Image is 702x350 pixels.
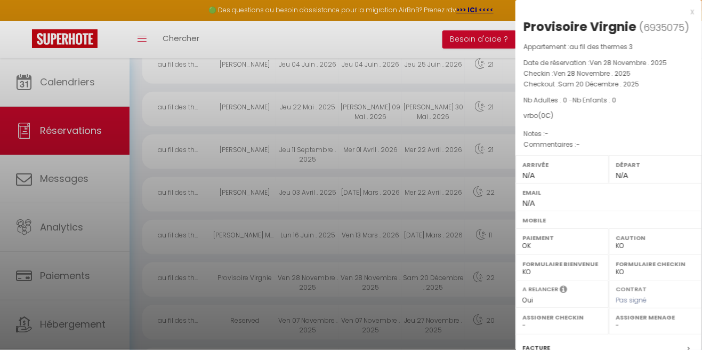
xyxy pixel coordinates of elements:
span: N/A [522,171,535,180]
p: Appartement : [523,42,694,52]
label: Assigner Checkin [522,312,602,323]
p: Commentaires : [523,139,694,150]
label: Formulaire Bienvenue [522,259,602,269]
label: Départ [616,160,695,170]
p: Checkout : [523,79,694,90]
span: Ven 28 Novembre . 2025 [553,69,631,78]
span: 6935075 [643,21,684,34]
span: - [576,140,580,149]
span: Ven 28 Novembre . 2025 [590,58,667,67]
p: Checkin : [523,68,694,79]
span: 0 [541,111,545,120]
span: ( €) [538,111,553,120]
label: Assigner Menage [616,312,695,323]
label: Email [522,187,695,198]
span: Sam 20 Décembre . 2025 [558,79,639,89]
label: Arrivée [522,160,602,170]
span: Nb Enfants : 0 [572,96,616,105]
label: Caution [616,233,695,243]
span: au fil des thermes 3 [569,42,633,51]
span: N/A [522,199,535,208]
label: Contrat [616,285,647,292]
span: Pas signé [616,296,647,305]
p: Date de réservation : [523,58,694,68]
p: Notes : [523,129,694,139]
label: A relancer [522,285,558,294]
div: vrbo [523,111,694,121]
span: - [545,129,548,138]
label: Formulaire Checkin [616,259,695,269]
label: Mobile [522,215,695,226]
div: Provisoire Virgnie [523,18,636,35]
div: x [515,5,694,18]
label: Paiement [522,233,602,243]
span: ( ) [639,20,689,35]
span: N/A [616,171,628,180]
i: Sélectionner OUI si vous souhaiter envoyer les séquences de messages post-checkout [560,285,567,297]
span: Nb Adultes : 0 - [523,96,616,105]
